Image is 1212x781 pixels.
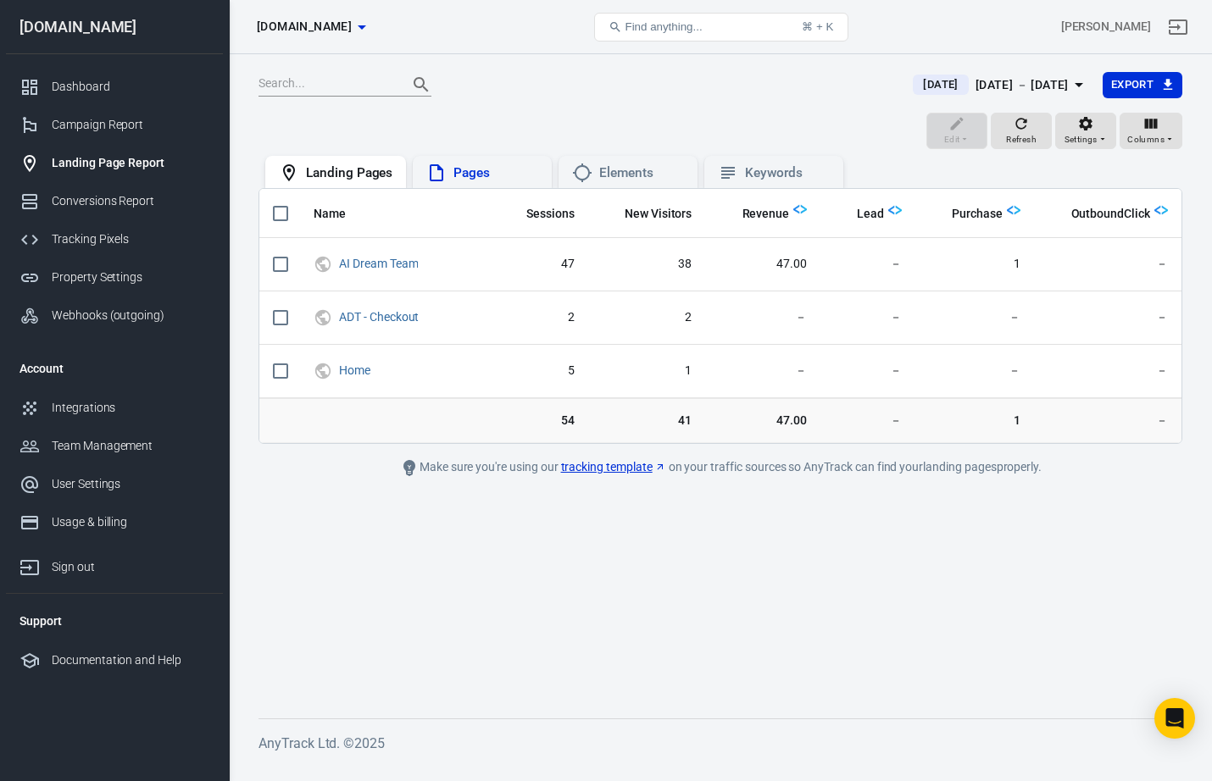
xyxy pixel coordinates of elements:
div: Landing Pages [306,164,392,182]
div: Campaign Report [52,116,209,134]
svg: UTM & Web Traffic [314,361,332,381]
div: Team Management [52,437,209,455]
div: Sign out [52,558,209,576]
span: 1 [929,413,1020,429]
a: Team Management [6,427,223,465]
span: Total revenue calculated by AnyTrack. [720,203,790,224]
span: Lead [857,206,884,223]
button: [DOMAIN_NAME] [250,11,372,42]
img: Logo [1154,203,1168,217]
span: Sessions [526,206,575,223]
div: Landing Page Report [52,154,209,172]
span: 2 [602,309,692,326]
span: OutboundClick [1071,206,1150,223]
a: Usage & billing [6,503,223,541]
span: － [834,363,902,379]
span: － [834,309,902,326]
button: Settings [1055,113,1116,150]
span: － [929,309,1020,326]
span: thecraftedceo.com [257,16,352,37]
input: Search... [259,74,394,96]
span: 41 [602,413,692,429]
img: Logo [793,202,807,216]
span: Sessions [504,206,575,223]
span: [DATE] [916,76,965,93]
a: ADT - Checkout [339,310,419,324]
div: Conversions Report [52,192,209,210]
span: Total revenue calculated by AnyTrack. [742,203,790,224]
span: Columns [1127,132,1165,147]
a: Landing Page Report [6,144,223,182]
a: AI Dream Team [339,257,418,270]
span: 47.00 [719,256,807,273]
div: Documentation and Help [52,651,209,669]
span: － [834,413,902,429]
span: 5 [503,363,575,379]
button: [DATE][DATE] － [DATE] [899,71,1102,99]
div: [DATE] － [DATE] [976,75,1069,96]
div: ⌘ + K [802,20,833,33]
span: 47.00 [719,413,807,429]
div: User Settings [52,475,209,493]
button: Columns [1120,113,1182,150]
a: Conversions Report [6,182,223,220]
button: Export [1103,72,1182,98]
span: New Visitors [625,206,692,223]
span: Refresh [1006,132,1037,147]
button: Search [401,64,442,105]
div: [DOMAIN_NAME] [6,19,223,35]
div: Open Intercom Messenger [1154,698,1195,739]
img: Logo [1007,203,1020,217]
div: Property Settings [52,269,209,286]
span: Settings [1065,132,1098,147]
div: Dashboard [52,78,209,96]
a: Home [339,363,370,377]
div: Pages [453,164,538,182]
div: Keywords [745,164,830,182]
button: Refresh [991,113,1052,150]
a: Dashboard [6,68,223,106]
span: OutboundClick [1049,206,1150,223]
a: tracking template [561,458,666,476]
div: scrollable content [259,189,1181,443]
svg: UTM & Web Traffic [314,254,332,274]
button: Find anything...⌘ + K [594,13,848,42]
span: New Visitors [603,206,692,223]
span: Name [314,206,346,223]
a: Property Settings [6,258,223,296]
span: Purchase [952,206,1003,223]
h6: AnyTrack Ltd. © 2025 [259,733,1182,754]
span: － [1048,256,1168,273]
span: － [1048,413,1168,429]
div: Tracking Pixels [52,230,209,248]
img: Logo [888,203,902,217]
span: － [1048,309,1168,326]
span: 1 [929,256,1020,273]
div: Elements [599,164,684,182]
span: Find anything... [625,20,703,33]
a: Tracking Pixels [6,220,223,258]
a: Sign out [1158,7,1198,47]
div: Account id: 8SSHn9Ca [1061,18,1151,36]
span: Name [314,206,368,223]
span: 54 [503,413,575,429]
li: Account [6,348,223,389]
span: Lead [835,206,884,223]
div: Webhooks (outgoing) [52,307,209,324]
span: 2 [503,309,575,326]
svg: UTM & Web Traffic [314,307,332,328]
a: Sign out [6,541,223,586]
span: Purchase [930,206,1003,223]
div: Usage & billing [52,513,209,531]
a: User Settings [6,465,223,503]
a: Integrations [6,389,223,427]
a: Campaign Report [6,106,223,144]
span: － [1048,363,1168,379]
span: － [834,256,902,273]
a: Webhooks (outgoing) [6,296,223,335]
span: － [719,363,807,379]
div: Integrations [52,399,209,417]
li: Support [6,601,223,641]
span: － [929,363,1020,379]
span: 38 [602,256,692,273]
